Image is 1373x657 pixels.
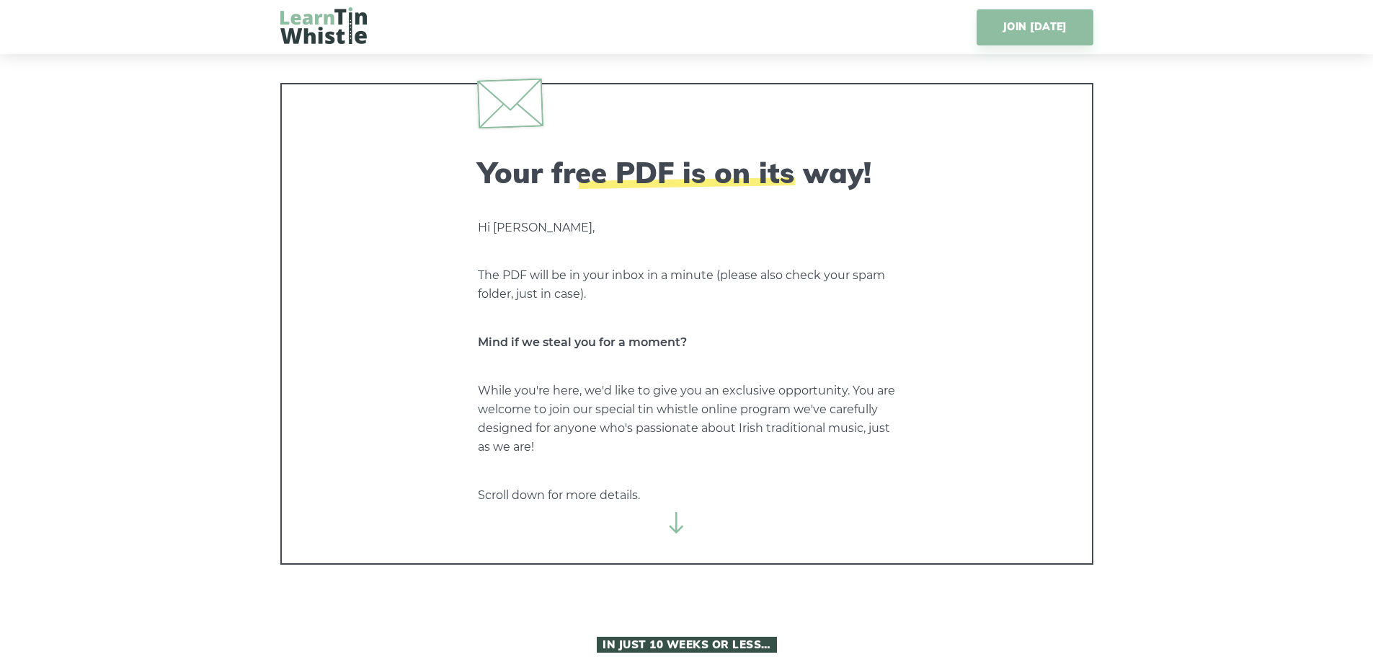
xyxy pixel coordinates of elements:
strong: Mind if we steal you for a moment? [478,335,687,349]
h2: Your free PDF is on its way! [478,155,896,190]
p: While you're here, we'd like to give you an exclusive opportunity. You are welcome to join our sp... [478,382,896,457]
img: envelope.svg [476,78,543,128]
span: In Just 10 Weeks or Less… [597,637,777,653]
a: JOIN [DATE] [977,9,1093,45]
p: Hi [PERSON_NAME], [478,219,896,237]
p: The PDF will be in your inbox in a minute (please also check your spam folder, just in case). [478,266,896,304]
img: LearnTinWhistle.com [280,7,367,44]
p: Scroll down for more details. [478,486,896,505]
